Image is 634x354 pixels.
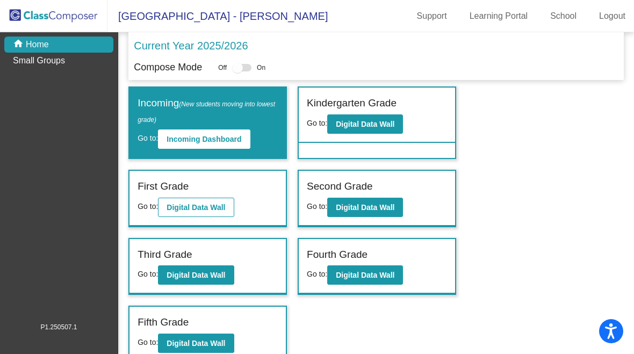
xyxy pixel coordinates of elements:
b: Digital Data Wall [336,203,394,212]
a: School [542,8,585,25]
button: Digital Data Wall [327,114,403,134]
button: Digital Data Wall [158,265,234,285]
span: Go to: [307,119,327,127]
label: Third Grade [138,247,192,263]
span: Go to: [138,338,158,346]
span: Off [218,63,227,73]
p: Current Year 2025/2026 [134,38,248,54]
label: Fourth Grade [307,247,368,263]
button: Digital Data Wall [327,265,403,285]
p: Home [26,38,49,51]
span: [GEOGRAPHIC_DATA] - [PERSON_NAME] [107,8,328,25]
label: First Grade [138,179,189,194]
b: Digital Data Wall [167,203,225,212]
button: Digital Data Wall [158,198,234,217]
button: Digital Data Wall [158,334,234,353]
p: Compose Mode [134,60,202,75]
label: Fifth Grade [138,315,189,330]
label: Kindergarten Grade [307,96,397,111]
a: Support [408,8,456,25]
mat-icon: home [13,38,26,51]
span: Go to: [138,134,158,142]
b: Digital Data Wall [336,120,394,128]
label: Second Grade [307,179,373,194]
span: Go to: [307,202,327,211]
b: Digital Data Wall [167,339,225,348]
span: (New students moving into lowest grade) [138,100,275,124]
button: Digital Data Wall [327,198,403,217]
label: Incoming [138,96,278,126]
a: Logout [590,8,634,25]
span: Go to: [307,270,327,278]
b: Incoming Dashboard [167,135,241,143]
span: On [257,63,265,73]
b: Digital Data Wall [336,271,394,279]
b: Digital Data Wall [167,271,225,279]
span: Go to: [138,202,158,211]
button: Incoming Dashboard [158,129,250,149]
p: Small Groups [13,54,65,67]
span: Go to: [138,270,158,278]
a: Learning Portal [461,8,537,25]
